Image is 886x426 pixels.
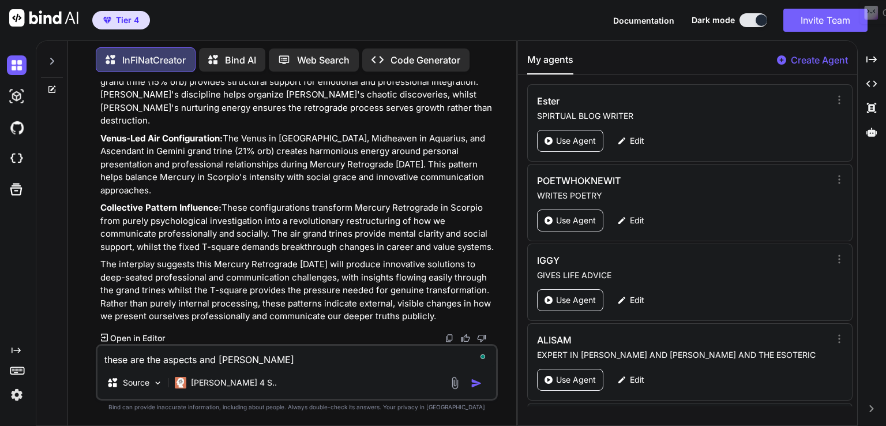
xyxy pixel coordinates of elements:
p: Bind AI [225,53,256,67]
h3: ALISAM [537,333,742,347]
p: Code Generator [391,53,460,67]
img: like [461,334,470,343]
p: SPIRTUAL BLOG WRITER [537,110,829,122]
p: Edit [630,294,644,306]
p: The interplay suggests this Mercury Retrograde [DATE] will produce innovative solutions to deep-s... [100,258,495,323]
strong: Venus-Led Air Configuration: [100,133,223,144]
p: InFiNatCreator [122,53,186,67]
p: Create Agent [791,53,848,67]
strong: Collective Pattern Influence: [100,202,221,213]
img: premium [103,17,111,24]
span: Documentation [613,16,674,25]
textarea: To enrich screen reader interactions, please activate Accessibility in Grammarly extension settings [97,346,496,367]
p: Use Agent [556,294,596,306]
p: Edit [630,135,644,147]
span: Tier 4 [116,14,139,26]
img: githubDark [7,118,27,137]
img: copy [445,334,454,343]
button: My agents [527,53,573,74]
h3: POETWHOKNEWIT [537,174,742,188]
p: Use Agent [556,215,596,226]
img: cloudideIcon [7,149,27,169]
p: EXPERT IN [PERSON_NAME] AND [PERSON_NAME] AND THE ESOTERIC [537,349,829,361]
p: These configurations transform Mercury Retrograde in Scorpio from purely psychological investigat... [100,201,495,253]
img: settings [7,385,27,405]
img: icon [471,378,482,389]
p: Bind can provide inaccurate information, including about people. Always double-check its answers.... [96,403,498,412]
img: Bind AI [9,9,78,27]
img: dislike [477,334,486,343]
button: Documentation [613,14,674,27]
p: Edit [630,374,644,386]
p: Use Agent [556,135,596,147]
span: Dark mode [692,14,735,26]
button: Invite Team [783,9,868,32]
p: The tighter Sun in [GEOGRAPHIC_DATA], Saturn in Capricorn, and Jupiter in [MEDICAL_DATA] grand tr... [100,62,495,128]
p: Web Search [297,53,350,67]
img: Claude 4 Sonnet [175,377,186,388]
p: Use Agent [556,374,596,386]
p: GIVES LIFE ADVICE [537,270,829,281]
h3: Ester [537,94,742,108]
img: darkChat [7,55,27,75]
p: Source [123,377,149,388]
p: Edit [630,215,644,226]
img: Pick Models [153,378,163,388]
p: [PERSON_NAME] 4 S.. [191,377,277,388]
img: darkAi-studio [7,87,27,106]
img: attachment [448,376,461,390]
p: WRITES POETRY [537,190,829,201]
p: Open in Editor [110,332,165,344]
h3: IGGY [537,253,742,267]
button: premiumTier 4 [92,11,150,29]
p: The Venus in [GEOGRAPHIC_DATA], Midheaven in Aquarius, and Ascendant in Gemini grand trine (21% o... [100,132,495,197]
